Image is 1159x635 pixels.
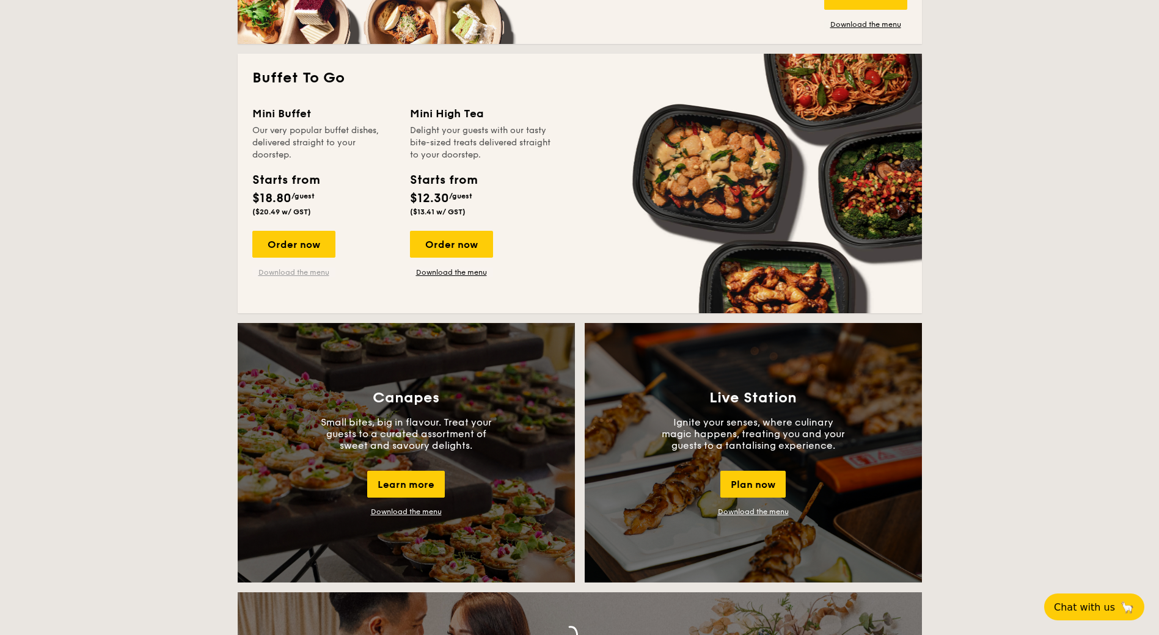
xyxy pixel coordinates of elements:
[1054,601,1115,613] span: Chat with us
[410,105,553,122] div: Mini High Tea
[410,231,493,258] div: Order now
[252,191,291,206] span: $18.80
[410,125,553,161] div: Delight your guests with our tasty bite-sized treats delivered straight to your doorstep.
[252,267,335,277] a: Download the menu
[291,192,315,200] span: /guest
[709,390,797,407] h3: Live Station
[824,20,907,29] a: Download the menu
[252,68,907,88] h2: Buffet To Go
[371,507,442,516] a: Download the menu
[718,507,789,516] a: Download the menu
[367,471,445,498] div: Learn more
[410,191,449,206] span: $12.30
[252,125,395,161] div: Our very popular buffet dishes, delivered straight to your doorstep.
[410,267,493,277] a: Download the menu
[1120,600,1135,614] span: 🦙
[252,105,395,122] div: Mini Buffet
[252,208,311,216] span: ($20.49 w/ GST)
[410,208,466,216] span: ($13.41 w/ GST)
[449,192,472,200] span: /guest
[662,416,845,451] p: Ignite your senses, where culinary magic happens, treating you and your guests to a tantalising e...
[252,231,335,258] div: Order now
[373,390,439,407] h3: Canapes
[315,416,498,451] p: Small bites, big in flavour. Treat your guests to a curated assortment of sweet and savoury delig...
[1044,593,1144,620] button: Chat with us🦙
[720,471,786,498] div: Plan now
[252,171,319,189] div: Starts from
[410,171,477,189] div: Starts from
